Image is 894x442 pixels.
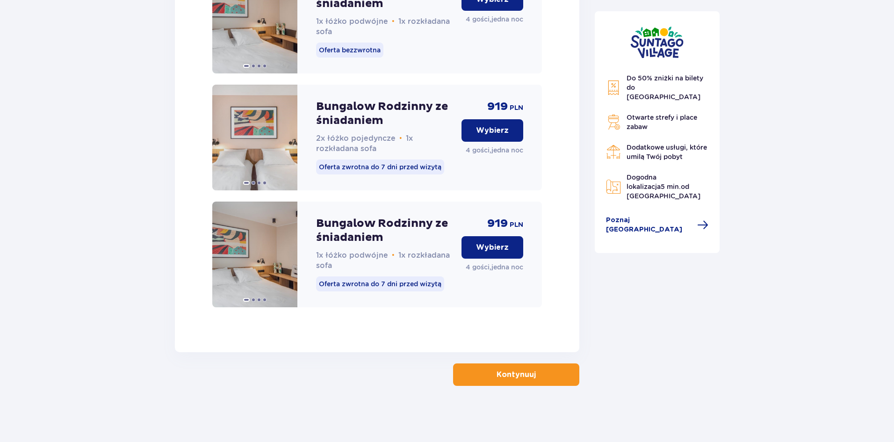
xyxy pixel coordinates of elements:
span: • [399,134,402,143]
span: Dodatkowe usługi, które umilą Twój pobyt [627,144,707,160]
span: Do 50% zniżki na bilety do [GEOGRAPHIC_DATA] [627,74,703,101]
button: Wybierz [461,236,523,259]
img: Suntago Village [630,26,684,58]
img: Grill Icon [606,115,621,130]
img: Bungalow Rodzinny ze śniadaniem [212,202,297,307]
p: Wybierz [476,125,509,136]
img: Bungalow Rodzinny ze śniadaniem [212,85,297,190]
span: 2x łóżko pojedyncze [316,134,396,143]
p: PLN [510,103,523,113]
p: 919 [487,217,508,231]
p: Bungalow Rodzinny ze śniadaniem [316,217,454,245]
p: 919 [487,100,508,114]
button: Wybierz [461,119,523,142]
p: 4 gości , jedna noc [466,145,523,155]
span: Dogodna lokalizacja od [GEOGRAPHIC_DATA] [627,174,700,200]
img: Discount Icon [606,80,621,95]
span: Otwarte strefy i place zabaw [627,114,697,130]
span: 1x łóżko podwójne [316,251,388,260]
p: 4 gości , jedna noc [466,262,523,272]
p: 4 gości , jedna noc [466,14,523,24]
span: 1x łóżko podwójne [316,17,388,26]
span: • [392,251,395,260]
p: Wybierz [476,242,509,253]
p: Oferta zwrotna do 7 dni przed wizytą [316,159,444,174]
span: 5 min. [661,183,681,190]
p: Bungalow Rodzinny ze śniadaniem [316,100,454,128]
p: Oferta zwrotna do 7 dni przed wizytą [316,276,444,291]
img: Restaurant Icon [606,145,621,159]
button: Kontynuuj [453,363,579,386]
img: Map Icon [606,179,621,194]
p: Kontynuuj [497,370,536,380]
p: Oferta bezzwrotna [316,43,383,58]
span: Poznaj [GEOGRAPHIC_DATA] [606,216,692,234]
span: • [392,17,395,26]
a: Poznaj [GEOGRAPHIC_DATA] [606,216,709,234]
p: PLN [510,220,523,230]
